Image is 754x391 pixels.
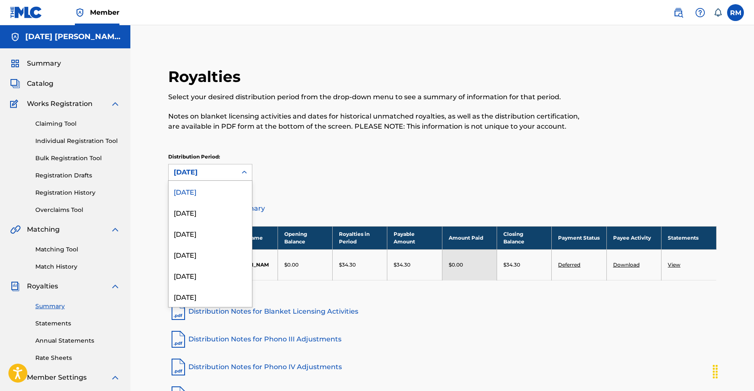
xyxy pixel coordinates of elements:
span: Works Registration [27,99,93,109]
img: Catalog [10,79,20,89]
div: [DATE] [169,244,252,265]
a: View [668,262,680,268]
th: Payment Status [552,226,606,249]
img: pdf [168,357,188,377]
p: $0.00 [449,261,463,269]
p: Select your desired distribution period from the drop-down menu to see a summary of information f... [168,92,590,102]
th: Opening Balance [278,226,332,249]
p: Notes on blanket licensing activities and dates for historical unmatched royalties, as well as th... [168,111,590,132]
div: [DATE] [169,265,252,286]
img: pdf [168,301,188,322]
span: Member Settings [27,373,87,383]
p: Distribution Period: [168,153,252,161]
img: search [673,8,683,18]
img: Summary [10,58,20,69]
img: Royalties [10,281,20,291]
img: MLC Logo [10,6,42,18]
a: Distribution Summary [168,198,717,219]
a: Registration Drafts [35,171,120,180]
a: Distribution Notes for Blanket Licensing Activities [168,301,717,322]
span: Summary [27,58,61,69]
p: $0.00 [284,261,299,269]
p: $34.30 [394,261,410,269]
a: Bulk Registration Tool [35,154,120,163]
img: expand [110,373,120,383]
iframe: Chat Widget [712,351,754,391]
a: Matching Tool [35,245,120,254]
th: Amount Paid [442,226,497,249]
th: Payee Activity [606,226,661,249]
a: Rate Sheets [35,354,120,362]
a: Claiming Tool [35,119,120,128]
img: Matching [10,225,21,235]
a: CatalogCatalog [10,79,53,89]
a: Summary [35,302,120,311]
img: expand [110,225,120,235]
div: [DATE] [169,223,252,244]
div: User Menu [727,4,744,21]
span: Member [90,8,119,17]
th: Payable Amount [387,226,442,249]
th: Royalties in Period [333,226,387,249]
p: $34.30 [503,261,520,269]
th: Statements [661,226,716,249]
img: Top Rightsholder [75,8,85,18]
a: Annual Statements [35,336,120,345]
h2: Royalties [168,67,245,86]
img: expand [110,281,120,291]
a: Deferred [558,262,580,268]
a: Statements [35,319,120,328]
img: Works Registration [10,99,21,109]
img: pdf [168,329,188,349]
th: Closing Balance [497,226,552,249]
div: Drag [709,359,722,384]
div: [DATE] [169,202,252,223]
a: Registration History [35,188,120,197]
a: Download [613,262,640,268]
img: Accounts [10,32,20,42]
span: Catalog [27,79,53,89]
a: Distribution Notes for Phono IV Adjustments [168,357,717,377]
a: SummarySummary [10,58,61,69]
div: [DATE] [169,286,252,307]
div: [DATE] [169,181,252,202]
a: Public Search [670,4,687,21]
img: help [695,8,705,18]
span: Matching [27,225,60,235]
img: expand [110,99,120,109]
span: Royalties [27,281,58,291]
a: Distribution Notes for Phono III Adjustments [168,329,717,349]
div: [DATE] [174,167,232,177]
p: $34.30 [339,261,356,269]
div: Help [692,4,709,21]
a: Match History [35,262,120,271]
a: Individual Registration Tool [35,137,120,145]
div: Notifications [714,8,722,17]
a: Overclaims Tool [35,206,120,214]
h5: RAJA EHTESHAM MAZHAR [25,32,120,42]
